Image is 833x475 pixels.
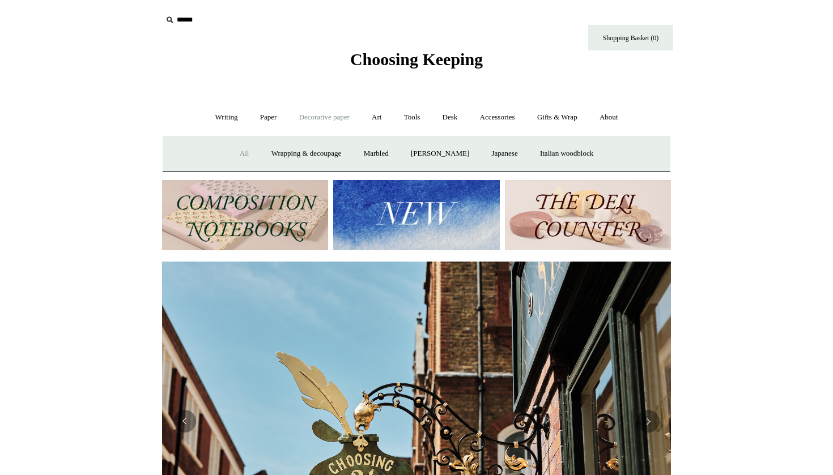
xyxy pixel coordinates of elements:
a: Choosing Keeping [350,59,483,67]
a: Gifts & Wrap [527,102,588,132]
button: Previous [173,410,196,433]
span: Choosing Keeping [350,50,483,69]
img: 202302 Composition ledgers.jpg__PID:69722ee6-fa44-49dd-a067-31375e5d54ec [162,180,328,251]
a: Wrapping & decoupage [261,139,352,169]
a: Paper [250,102,287,132]
a: Shopping Basket (0) [588,25,673,50]
a: All [229,139,260,169]
a: Writing [205,102,248,132]
a: Italian woodblock [530,139,603,169]
img: The Deli Counter [505,180,671,251]
a: Marbled [354,139,399,169]
a: Tools [394,102,431,132]
a: [PERSON_NAME] [401,139,479,169]
a: Japanese [481,139,528,169]
a: Art [362,102,392,132]
a: Accessories [470,102,525,132]
img: New.jpg__PID:f73bdf93-380a-4a35-bcfe-7823039498e1 [333,180,499,251]
a: About [589,102,628,132]
button: Next [637,410,660,433]
a: Desk [432,102,468,132]
a: Decorative paper [289,102,360,132]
